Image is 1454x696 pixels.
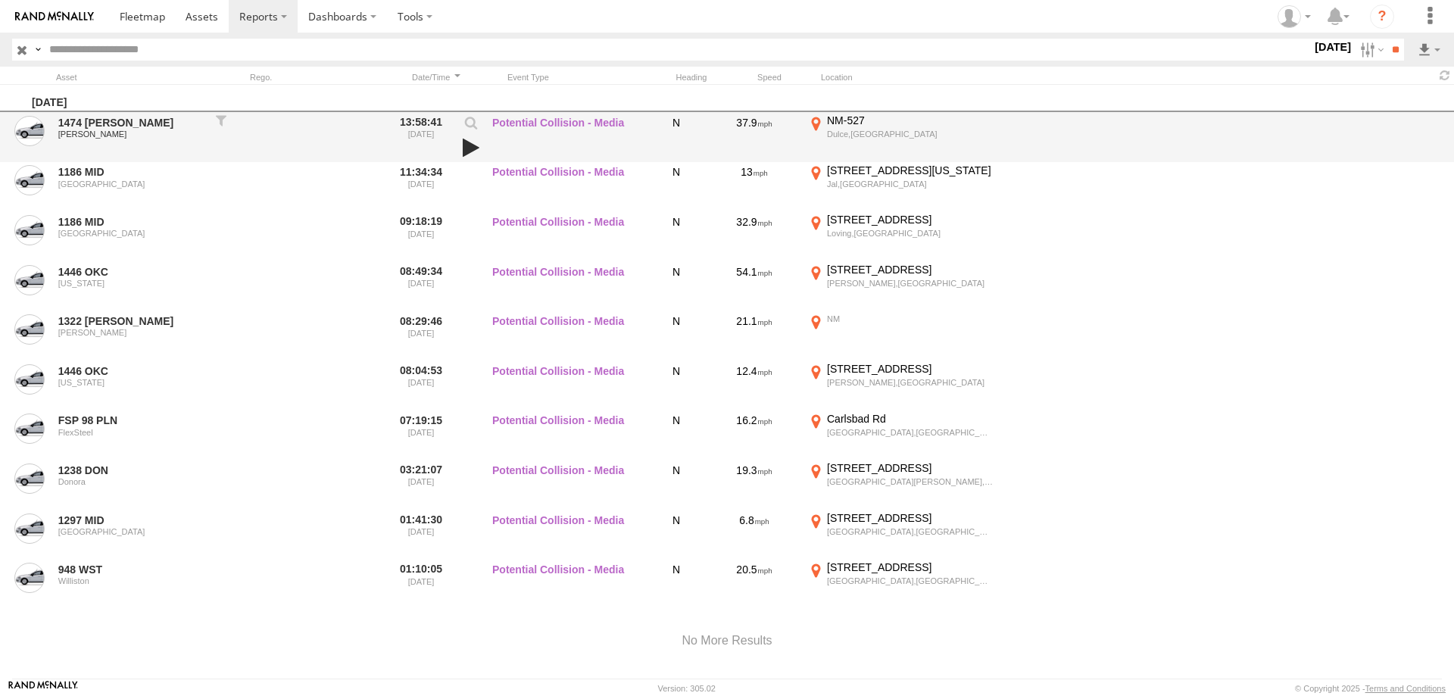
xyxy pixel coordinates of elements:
label: Click to View Event Location [806,560,995,607]
div: Dulce,[GEOGRAPHIC_DATA] [827,129,993,139]
span: Refresh [1436,68,1454,83]
label: 01:10:05 [DATE] [392,560,450,607]
div: N [650,312,703,359]
div: 21.1 [709,312,800,359]
label: 03:21:07 [DATE] [392,461,450,508]
div: [PERSON_NAME],[GEOGRAPHIC_DATA] [827,278,993,289]
div: Randy Yohe [1272,5,1316,28]
div: N [650,461,703,508]
div: [STREET_ADDRESS] [827,511,993,525]
label: Export results as... [1416,39,1442,61]
a: 1186 MID [58,165,205,179]
div: 32.9 [709,213,800,260]
div: [STREET_ADDRESS] [827,213,993,226]
div: [GEOGRAPHIC_DATA],[GEOGRAPHIC_DATA] [827,427,993,438]
div: FlexSteel [58,428,205,437]
div: N [650,511,703,558]
label: Click to View Event Location [806,312,995,359]
div: Click to Sort [407,72,465,83]
div: N [650,362,703,409]
div: [GEOGRAPHIC_DATA] [58,527,205,536]
div: Jal,[GEOGRAPHIC_DATA] [827,179,993,189]
div: NM-527 [827,114,993,127]
div: N [650,114,703,161]
label: Potential Collision - Media [492,560,644,607]
div: N [650,164,703,211]
label: Click to View Event Location [806,263,995,310]
div: N [650,560,703,607]
div: [PERSON_NAME],[GEOGRAPHIC_DATA] [827,377,993,388]
label: Potential Collision - Media [492,213,644,260]
label: Potential Collision - Media [492,114,644,161]
div: Donora [58,477,205,486]
label: Search Query [32,39,44,61]
div: [GEOGRAPHIC_DATA] [58,229,205,238]
div: Loving,[GEOGRAPHIC_DATA] [827,228,993,239]
div: 20.5 [709,560,800,607]
label: Potential Collision - Media [492,362,644,409]
div: 12.4 [709,362,800,409]
div: [GEOGRAPHIC_DATA],[GEOGRAPHIC_DATA] [827,526,993,537]
label: 08:04:53 [DATE] [392,362,450,409]
label: Click to View Event Location [806,213,995,260]
div: [GEOGRAPHIC_DATA][PERSON_NAME],[GEOGRAPHIC_DATA] [827,476,993,487]
a: 948 WST [58,563,205,576]
div: [STREET_ADDRESS][US_STATE] [827,164,993,177]
a: 1446 OKC [58,265,205,279]
label: Search Filter Options [1354,39,1387,61]
div: N [650,263,703,310]
div: [GEOGRAPHIC_DATA] [58,179,205,189]
div: N [650,213,703,260]
label: Potential Collision - Media [492,312,644,359]
label: Potential Collision - Media [492,461,644,508]
label: Click to View Event Location [806,511,995,558]
label: [DATE] [1312,39,1354,55]
div: Williston [58,576,205,585]
div: [US_STATE] [58,378,205,387]
label: 08:49:34 [DATE] [392,263,450,310]
label: Click to View Event Location [806,362,995,409]
div: [STREET_ADDRESS] [827,362,993,376]
img: rand-logo.svg [15,11,94,22]
div: [PERSON_NAME] [58,328,205,337]
div: 19.3 [709,461,800,508]
div: 13 [709,164,800,211]
label: 09:18:19 [DATE] [392,213,450,260]
label: Potential Collision - Media [492,511,644,558]
a: 1446 OKC [58,364,205,378]
a: FSP 98 PLN [58,414,205,427]
div: [STREET_ADDRESS] [827,461,993,475]
a: 1238 DON [58,463,205,477]
div: 37.9 [709,114,800,161]
label: Potential Collision - Media [492,263,644,310]
div: [STREET_ADDRESS] [827,263,993,276]
div: Carlsbad Rd [827,412,993,426]
div: 54.1 [709,263,800,310]
a: Terms and Conditions [1365,684,1446,693]
a: 1297 MID [58,513,205,527]
div: N [650,412,703,459]
label: Click to View Event Location [806,461,995,508]
label: 01:41:30 [DATE] [392,511,450,558]
div: [PERSON_NAME] [58,130,205,139]
div: [STREET_ADDRESS] [827,560,993,574]
div: Filter to this asset's events [214,114,229,161]
a: 1186 MID [58,215,205,229]
label: 07:19:15 [DATE] [392,412,450,459]
a: Visit our Website [8,681,78,696]
div: [GEOGRAPHIC_DATA],[GEOGRAPHIC_DATA] [827,576,993,586]
label: Click to View Event Location [806,412,995,459]
a: 1322 [PERSON_NAME] [58,314,205,328]
div: [US_STATE] [58,279,205,288]
a: View Attached Media (Video) [458,137,484,158]
label: 08:29:46 [DATE] [392,312,450,359]
div: 16.2 [709,412,800,459]
div: 6.8 [709,511,800,558]
a: 1474 [PERSON_NAME] [58,116,205,130]
div: Version: 305.02 [658,684,716,693]
i: ? [1370,5,1394,29]
div: NM [827,314,993,324]
label: 11:34:34 [DATE] [392,164,450,211]
label: View Event Parameters [458,116,484,137]
div: © Copyright 2025 - [1295,684,1446,693]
